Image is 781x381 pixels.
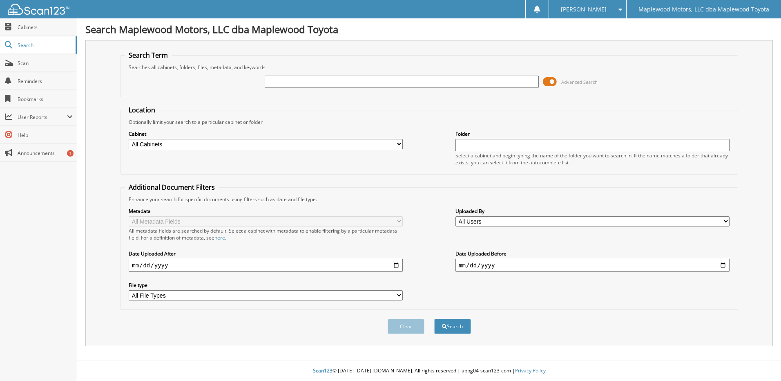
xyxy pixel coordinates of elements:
[77,361,781,381] div: © [DATE]-[DATE] [DOMAIN_NAME]. All rights reserved | appg04-scan123-com |
[455,250,730,257] label: Date Uploaded Before
[125,64,734,71] div: Searches all cabinets, folders, files, metadata, and keywords
[18,132,73,139] span: Help
[67,150,74,157] div: 1
[313,367,332,374] span: Scan123
[455,208,730,215] label: Uploaded By
[18,96,73,103] span: Bookmarks
[18,150,73,157] span: Announcements
[129,130,403,137] label: Cabinet
[8,4,69,15] img: scan123-logo-white.svg
[18,114,67,121] span: User Reports
[125,105,159,114] legend: Location
[455,259,730,272] input: end
[18,78,73,85] span: Reminders
[434,319,471,334] button: Search
[129,227,403,241] div: All metadata fields are searched by default. Select a cabinet with metadata to enable filtering b...
[129,208,403,215] label: Metadata
[18,24,73,31] span: Cabinets
[18,60,73,67] span: Scan
[129,259,403,272] input: start
[18,42,71,49] span: Search
[740,342,781,381] iframe: Chat Widget
[125,119,734,126] div: Optionally limit your search to a particular cabinet or folder
[125,183,219,192] legend: Additional Document Filters
[515,367,546,374] a: Privacy Policy
[455,130,730,137] label: Folder
[561,7,607,12] span: [PERSON_NAME]
[129,250,403,257] label: Date Uploaded After
[561,79,598,85] span: Advanced Search
[125,51,172,60] legend: Search Term
[455,152,730,166] div: Select a cabinet and begin typing the name of the folder you want to search in. If the name match...
[214,234,225,241] a: here
[85,22,773,36] h1: Search Maplewood Motors, LLC dba Maplewood Toyota
[388,319,424,334] button: Clear
[125,196,734,203] div: Enhance your search for specific documents using filters such as date and file type.
[129,282,403,289] label: File type
[638,7,769,12] span: Maplewood Motors, LLC dba Maplewood Toyota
